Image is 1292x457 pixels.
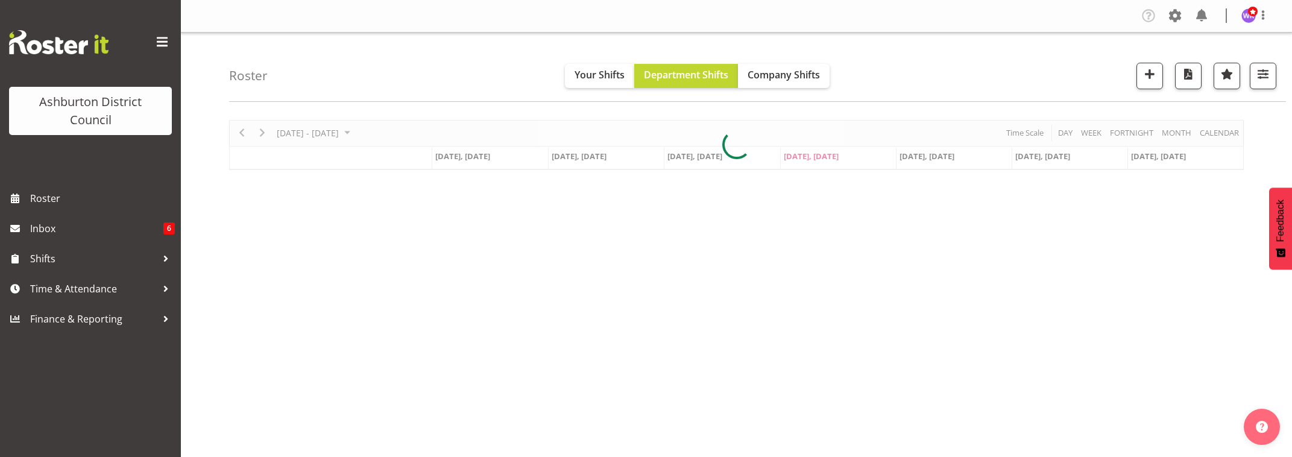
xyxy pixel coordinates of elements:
div: Ashburton District Council [21,93,160,129]
button: Feedback - Show survey [1269,188,1292,269]
img: Rosterit website logo [9,30,109,54]
img: help-xxl-2.png [1256,421,1268,433]
span: 6 [163,222,175,235]
img: wendy-keepa436.jpg [1241,8,1256,23]
button: Download a PDF of the roster according to the set date range. [1175,63,1202,89]
button: Filter Shifts [1250,63,1276,89]
span: Inbox [30,219,163,238]
button: Your Shifts [565,64,634,88]
h4: Roster [229,69,268,83]
button: Add a new shift [1136,63,1163,89]
button: Company Shifts [738,64,830,88]
span: Finance & Reporting [30,310,157,328]
span: Shifts [30,250,157,268]
button: Department Shifts [634,64,738,88]
span: Your Shifts [575,68,625,81]
span: Roster [30,189,175,207]
button: Highlight an important date within the roster. [1214,63,1240,89]
span: Time & Attendance [30,280,157,298]
span: Feedback [1275,200,1286,242]
span: Department Shifts [644,68,728,81]
span: Company Shifts [748,68,820,81]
